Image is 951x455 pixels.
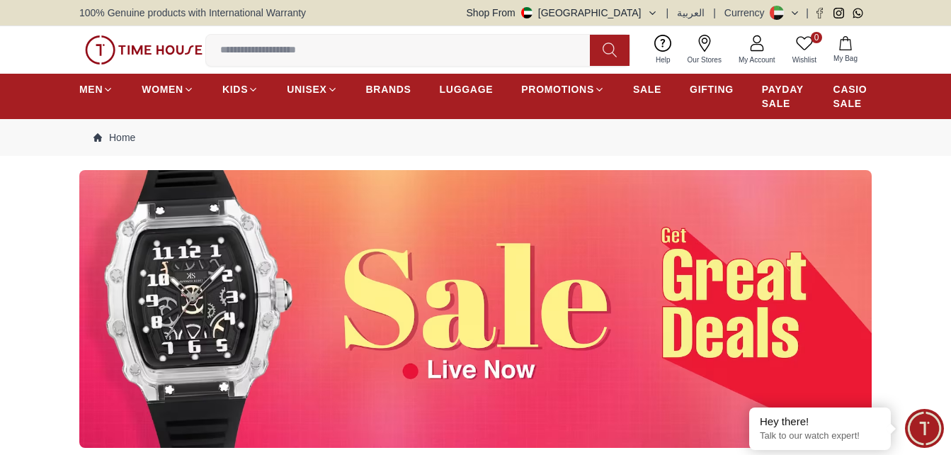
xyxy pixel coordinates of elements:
[733,55,781,65] span: My Account
[833,77,872,116] a: CASIO SALE
[905,409,944,448] div: Chat Widget
[142,77,194,102] a: WOMEN
[93,130,135,145] a: Home
[713,6,716,20] span: |
[633,77,661,102] a: SALE
[85,35,203,65] img: ...
[679,32,730,68] a: Our Stores
[467,6,658,20] button: Shop From[GEOGRAPHIC_DATA]
[825,33,866,67] button: My Bag
[784,32,825,68] a: 0Wishlist
[762,82,805,111] span: PAYDAY SALE
[787,55,822,65] span: Wishlist
[79,170,872,448] img: ...
[724,6,770,20] div: Currency
[682,55,727,65] span: Our Stores
[521,82,594,96] span: PROMOTIONS
[690,82,734,96] span: GIFTING
[366,77,411,102] a: BRANDS
[647,32,679,68] a: Help
[814,8,825,18] a: Facebook
[760,430,880,442] p: Talk to our watch expert!
[366,82,411,96] span: BRANDS
[760,415,880,429] div: Hey there!
[287,77,337,102] a: UNISEX
[287,82,326,96] span: UNISEX
[222,82,248,96] span: KIDS
[828,53,863,64] span: My Bag
[222,77,258,102] a: KIDS
[79,119,872,156] nav: Breadcrumb
[440,77,494,102] a: LUGGAGE
[521,77,605,102] a: PROMOTIONS
[79,77,113,102] a: MEN
[677,6,705,20] button: العربية
[79,6,306,20] span: 100% Genuine products with International Warranty
[440,82,494,96] span: LUGGAGE
[521,7,533,18] img: United Arab Emirates
[690,77,734,102] a: GIFTING
[142,82,183,96] span: WOMEN
[806,6,809,20] span: |
[762,77,805,116] a: PAYDAY SALE
[633,82,661,96] span: SALE
[79,82,103,96] span: MEN
[833,8,844,18] a: Instagram
[853,8,863,18] a: Whatsapp
[833,82,872,111] span: CASIO SALE
[811,32,822,43] span: 0
[666,6,669,20] span: |
[650,55,676,65] span: Help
